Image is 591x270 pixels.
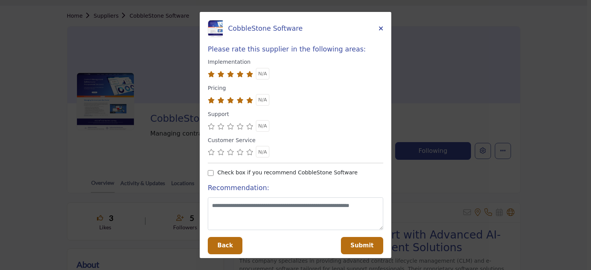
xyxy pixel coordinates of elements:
label: Check box if you recommend CobbleStone Software [217,169,357,177]
img: CobbleStone Software Logo [208,20,225,37]
h6: Support [208,111,229,118]
button: Close [379,25,383,33]
button: Submit [341,237,383,254]
span: N/A [258,149,267,155]
span: N/A [258,97,267,103]
span: Submit [351,242,374,249]
span: N/A [258,123,267,129]
button: Back [208,237,242,254]
h5: Please rate this supplier in the following areas: [208,45,383,53]
h6: Implementation [208,59,250,65]
h6: Pricing [208,85,226,91]
h6: Customer Service [208,137,255,144]
span: N/A [258,71,267,76]
h5: CobbleStone Software [228,25,379,33]
h5: Recommendation: [208,184,383,192]
span: Back [217,242,233,249]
